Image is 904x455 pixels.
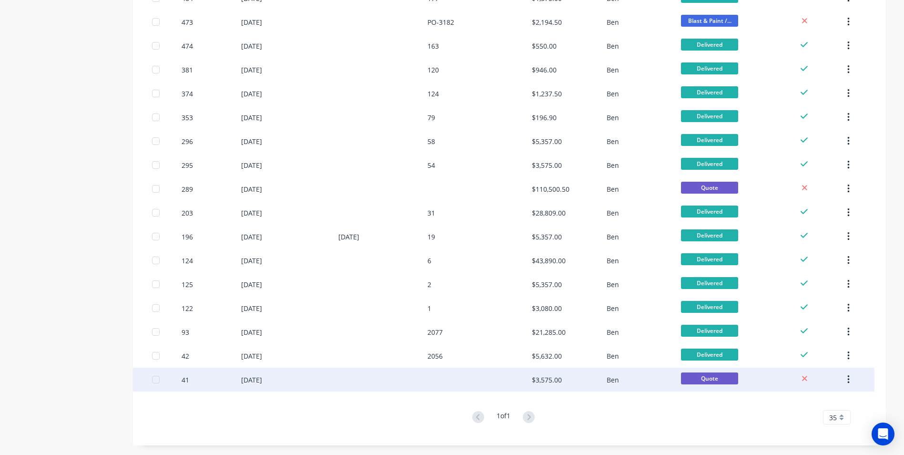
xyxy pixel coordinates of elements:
div: $3,575.00 [532,160,562,170]
span: Delivered [681,110,738,122]
span: Delivered [681,349,738,361]
div: $3,080.00 [532,303,562,313]
span: 35 [829,413,837,423]
div: [DATE] [241,303,262,313]
div: [DATE] [241,89,262,99]
div: 93 [182,327,189,337]
div: $5,357.00 [532,279,562,290]
div: [DATE] [241,256,262,266]
div: 473 [182,17,193,27]
div: [DATE] [241,208,262,218]
span: Delivered [681,86,738,98]
div: 2077 [427,327,443,337]
div: $5,357.00 [532,232,562,242]
div: 1 [427,303,431,313]
div: 2056 [427,351,443,361]
div: 79 [427,113,435,123]
span: Delivered [681,301,738,313]
div: [DATE] [241,41,262,51]
div: PO-3182 [427,17,454,27]
div: 374 [182,89,193,99]
div: $43,890.00 [532,256,566,266]
div: [DATE] [241,351,262,361]
div: 353 [182,113,193,123]
div: Ben [607,303,619,313]
div: 124 [427,89,439,99]
div: [DATE] [241,17,262,27]
div: $946.00 [532,65,557,75]
div: 203 [182,208,193,218]
div: [DATE] [338,232,359,242]
div: $5,357.00 [532,136,562,146]
div: [DATE] [241,232,262,242]
div: Ben [607,136,619,146]
span: Delivered [681,62,738,74]
div: 163 [427,41,439,51]
div: [DATE] [241,136,262,146]
div: 122 [182,303,193,313]
div: Ben [607,327,619,337]
div: [DATE] [241,184,262,194]
div: 124 [182,256,193,266]
div: Ben [607,65,619,75]
div: Ben [607,89,619,99]
div: 2 [427,279,431,290]
div: $550.00 [532,41,557,51]
div: Ben [607,375,619,385]
div: $5,632.00 [532,351,562,361]
div: 125 [182,279,193,290]
span: Delivered [681,158,738,170]
div: [DATE] [241,279,262,290]
div: Ben [607,113,619,123]
div: 19 [427,232,435,242]
div: 42 [182,351,189,361]
span: Quote [681,182,738,194]
div: Ben [607,17,619,27]
span: Delivered [681,134,738,146]
div: $21,285.00 [532,327,566,337]
div: 196 [182,232,193,242]
div: 1 of 1 [497,411,510,424]
div: 6 [427,256,431,266]
div: 41 [182,375,189,385]
div: Ben [607,279,619,290]
div: Ben [607,160,619,170]
span: Delivered [681,39,738,51]
span: Delivered [681,277,738,289]
div: Open Intercom Messenger [872,423,894,445]
div: Ben [607,208,619,218]
div: 31 [427,208,435,218]
div: 381 [182,65,193,75]
span: Delivered [681,325,738,337]
div: Ben [607,256,619,266]
span: Blast & Paint /... [681,15,738,27]
div: 54 [427,160,435,170]
div: [DATE] [241,65,262,75]
div: Ben [607,232,619,242]
div: 120 [427,65,439,75]
div: $110,500.50 [532,184,569,194]
div: 474 [182,41,193,51]
span: Delivered [681,253,738,265]
div: [DATE] [241,375,262,385]
div: $2,194.50 [532,17,562,27]
div: $1,237.50 [532,89,562,99]
div: [DATE] [241,160,262,170]
span: Delivered [681,229,738,241]
div: $28,809.00 [532,208,566,218]
div: [DATE] [241,327,262,337]
div: [DATE] [241,113,262,123]
span: Quote [681,372,738,384]
div: 289 [182,184,193,194]
div: Ben [607,351,619,361]
div: $3,575.00 [532,375,562,385]
div: $196.90 [532,113,557,123]
div: Ben [607,41,619,51]
div: Ben [607,184,619,194]
div: 296 [182,136,193,146]
span: Delivered [681,206,738,217]
div: 295 [182,160,193,170]
div: 58 [427,136,435,146]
